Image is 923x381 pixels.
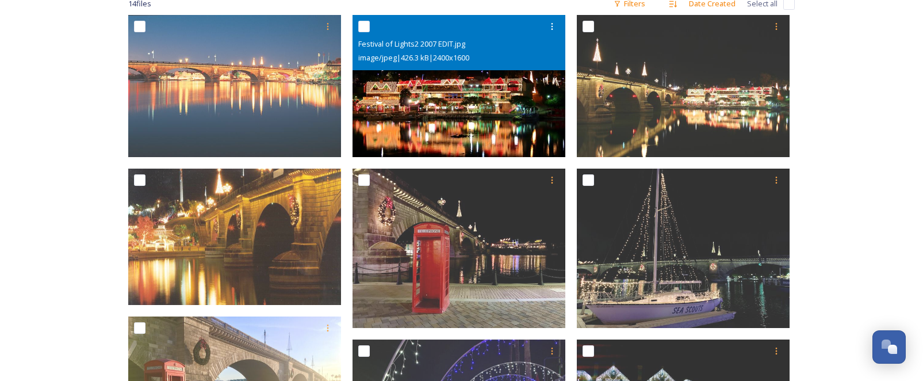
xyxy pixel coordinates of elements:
span: Festival of Lights2 2007 EDIT.jpg [358,39,465,49]
img: 2019 Festival of Lights 6.jpg [353,169,565,329]
span: image/jpeg | 426.3 kB | 2400 x 1600 [358,52,469,63]
img: Festival of Lights2 2007 EDIT.jpg [353,15,565,157]
button: Open Chat [872,330,906,364]
img: Festival of Lights11 2009.jpg [128,15,341,157]
img: Festival of Lights1 2007.jpg [577,15,790,157]
img: 2019 Festival of Lights 5.jpg [577,169,790,329]
img: FestBrg2.jpg [128,169,341,304]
